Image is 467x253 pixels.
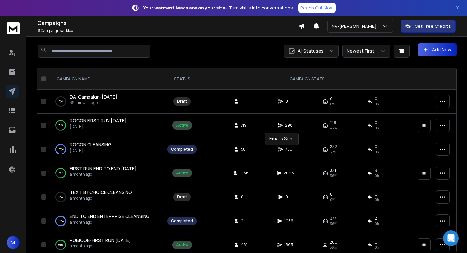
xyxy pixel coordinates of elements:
[375,192,377,197] span: 0
[330,144,337,149] span: 232
[49,68,164,90] th: CAMPAIGN NAME
[375,149,379,154] span: 0 %
[285,123,293,128] span: 298
[49,137,164,161] td: 100%ROCON CLEANSING[DATE]
[330,125,337,131] span: 43 %
[330,168,336,173] span: 331
[176,171,188,176] div: Active
[177,99,187,104] div: Draft
[443,230,459,246] div: Open Intercom Messenger
[70,220,150,225] p: a month ago
[285,194,292,200] span: 0
[70,165,137,172] a: FIRST RUN END TO END [DATE]
[241,218,247,224] span: 2
[298,48,324,54] p: All Statuses
[37,28,299,33] p: Campaigns added
[241,194,247,200] span: 0
[70,124,126,129] p: [DATE]
[240,171,249,176] span: 1056
[49,114,164,137] td: 71%ROCON FIRST RUN [DATE][DATE]
[59,194,63,200] p: 0 %
[58,242,63,248] p: 68 %
[58,218,64,224] p: 100 %
[300,5,334,11] p: Reach Out Now
[375,245,379,250] span: 0 %
[49,185,164,209] td: 0%TEXT BY CHOICE CLEANSINGa month ago
[375,125,379,131] span: 0 %
[241,242,247,247] span: 481
[70,189,132,196] a: TEXT BY CHOICE CLEANSING
[49,161,164,185] td: 76%FIRST RUN END TO END [DATE]a month ago
[143,5,293,11] p: – Turn visits into conversations
[285,147,292,152] span: 750
[49,209,164,233] td: 100%END TO END ENTERPRISE CLEANSINGa month ago
[7,22,20,34] img: logo
[7,236,20,249] button: M
[375,96,377,101] span: 0
[70,100,117,105] p: 38 minutes ago
[241,99,247,104] span: 1
[70,196,132,201] p: a month ago
[330,192,333,197] span: 0
[241,123,247,128] span: 719
[375,240,377,245] span: 0
[330,245,337,250] span: 56 %
[70,172,137,177] p: a month ago
[265,133,299,145] div: Emails Sent
[330,101,335,107] span: 0%
[330,173,337,178] span: 36 %
[375,120,377,125] span: 0
[70,94,117,100] a: DA-Campaign-[DATE]
[70,244,131,249] p: a month ago
[401,20,456,33] button: Get Free Credits
[330,149,336,154] span: 31 %
[418,43,457,56] button: Add New
[284,171,294,176] span: 2096
[298,3,336,13] a: Reach Out Now
[58,122,63,129] p: 71 %
[375,216,377,221] span: 2
[375,197,379,202] span: 0%
[58,170,63,176] p: 76 %
[58,146,64,153] p: 100 %
[37,19,299,27] h1: Campaigns
[284,218,293,224] span: 1056
[375,173,379,178] span: 0 %
[330,120,336,125] span: 129
[375,101,379,107] span: 0%
[330,96,333,101] span: 0
[332,23,379,29] p: NV-[PERSON_NAME]
[164,68,201,90] th: STATUS
[70,237,131,243] span: RUBICON-FIRST RUN [DATE]
[241,147,247,152] span: 50
[70,148,112,153] p: [DATE]
[143,5,225,11] strong: Your warmest leads are on your site
[201,68,414,90] th: CAMPAIGN STATS
[284,242,293,247] span: 1563
[49,90,164,114] td: 0%DA-Campaign-[DATE]38 minutes ago
[375,144,377,149] span: 0
[176,123,188,128] div: Active
[37,28,40,33] span: 8
[330,221,337,226] span: 36 %
[375,221,379,226] span: 0 %
[375,168,377,173] span: 3
[70,213,150,220] a: END TO END ENTERPRISE CLEANSING
[177,194,187,200] div: Draft
[415,23,451,29] p: Get Free Credits
[70,237,131,244] a: RUBICON-FIRST RUN [DATE]
[70,117,126,124] a: ROCON FIRST RUN [DATE]
[70,141,112,148] a: ROCON CLEANSING
[330,197,335,202] span: 0%
[330,240,337,245] span: 260
[171,218,193,224] div: Completed
[59,98,63,105] p: 0 %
